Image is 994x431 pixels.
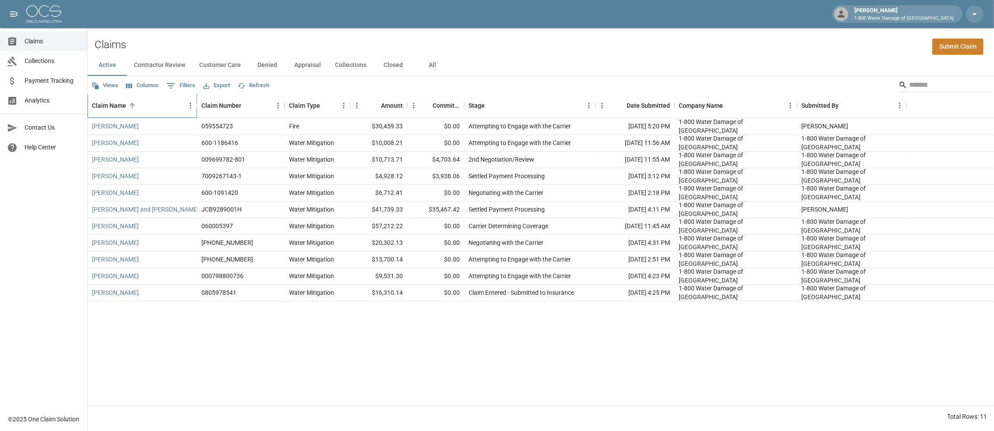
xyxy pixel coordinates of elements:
[596,185,674,201] div: [DATE] 2:18 PM
[92,172,139,180] a: [PERSON_NAME]
[679,251,793,268] div: 1-800 Water Damage of Athens
[95,39,126,51] h2: Claims
[679,117,793,135] div: 1-800 Water Damage of Athens
[627,93,670,118] div: Date Submitted
[801,151,902,168] div: 1-800 Water Damage of Athens
[407,185,464,201] div: $0.00
[596,218,674,235] div: [DATE] 11:45 AM
[350,93,407,118] div: Amount
[201,122,233,131] div: 059554723
[289,188,334,197] div: Water Mitigation
[596,152,674,168] div: [DATE] 11:55 AM
[407,152,464,168] div: $4,703.64
[8,415,79,424] div: © 2025 One Claim Solution
[784,99,797,112] button: Menu
[469,93,485,118] div: Stage
[801,134,902,152] div: 1-800 Water Damage of Athens
[201,255,253,264] div: 300-0018410-2025
[88,93,197,118] div: Claim Name
[289,122,299,131] div: Fire
[679,284,793,301] div: 1-800 Water Damage of Athens
[350,168,407,185] div: $4,928.12
[469,138,571,147] div: Attempting to Engage with the Carrier
[679,217,793,235] div: 1-800 Water Damage of Athens
[350,135,407,152] div: $10,008.21
[674,93,797,118] div: Company Name
[285,93,350,118] div: Claim Type
[5,5,23,23] button: open drawer
[201,272,243,280] div: 000798800736
[289,272,334,280] div: Water Mitigation
[241,99,254,112] button: Sort
[851,6,957,22] div: [PERSON_NAME]
[801,205,848,214] div: Chad Fallows
[614,99,627,112] button: Sort
[201,79,232,92] button: Export
[127,55,192,76] button: Contractor Review
[25,143,80,152] span: Help Center
[201,172,242,180] div: 7009267143-1
[126,99,138,112] button: Sort
[469,155,534,164] div: 2nd Negotiation/Review
[92,272,139,280] a: [PERSON_NAME]
[201,205,242,214] div: JCB9289001H
[801,93,839,118] div: Submitted By
[88,55,127,76] button: Active
[469,288,574,297] div: Claim Entered - Submitted to Insurance
[485,99,497,112] button: Sort
[464,93,596,118] div: Stage
[92,138,139,147] a: [PERSON_NAME]
[350,185,407,201] div: $6,712.41
[25,76,80,85] span: Payment Tracking
[320,99,332,112] button: Sort
[25,96,80,105] span: Analytics
[596,201,674,218] div: [DATE] 4:11 PM
[407,251,464,268] div: $0.00
[92,155,139,164] a: [PERSON_NAME]
[289,255,334,264] div: Water Mitigation
[407,201,464,218] div: $35,467.42
[469,272,571,280] div: Attempting to Engage with the Carrier
[25,37,80,46] span: Claims
[92,188,139,197] a: [PERSON_NAME]
[596,135,674,152] div: [DATE] 11:56 AM
[350,218,407,235] div: $57,212.22
[407,268,464,285] div: $0.00
[801,184,902,201] div: 1-800 Water Damage of Athens
[596,93,674,118] div: Date Submitted
[381,93,403,118] div: Amount
[723,99,735,112] button: Sort
[932,39,983,55] a: Submit Claim
[854,15,954,22] p: 1-800 Water Damage of [GEOGRAPHIC_DATA]
[92,255,139,264] a: [PERSON_NAME]
[287,55,328,76] button: Appraisal
[350,99,363,112] button: Menu
[236,79,271,92] button: Refresh
[350,285,407,301] div: $16,310.14
[679,184,793,201] div: 1-800 Water Damage of Athens
[92,122,139,131] a: [PERSON_NAME]
[289,205,334,214] div: Water Mitigation
[801,284,902,301] div: 1-800 Water Damage of Athens
[289,222,334,230] div: Water Mitigation
[679,201,793,218] div: 1-800 Water Damage of Athens
[899,78,992,94] div: Search
[407,93,464,118] div: Committed Amount
[289,172,334,180] div: Water Mitigation
[596,118,674,135] div: [DATE] 5:20 PM
[88,55,994,76] div: dynamic tabs
[596,168,674,185] div: [DATE] 3:12 PM
[797,93,906,118] div: Submitted By
[248,55,287,76] button: Denied
[289,238,334,247] div: Water Mitigation
[596,99,609,112] button: Menu
[350,152,407,168] div: $10,713.71
[328,55,374,76] button: Collections
[350,201,407,218] div: $41,739.33
[679,167,793,185] div: 1-800 Water Damage of Athens
[407,135,464,152] div: $0.00
[184,99,197,112] button: Menu
[289,93,320,118] div: Claim Type
[582,99,596,112] button: Menu
[413,55,452,76] button: All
